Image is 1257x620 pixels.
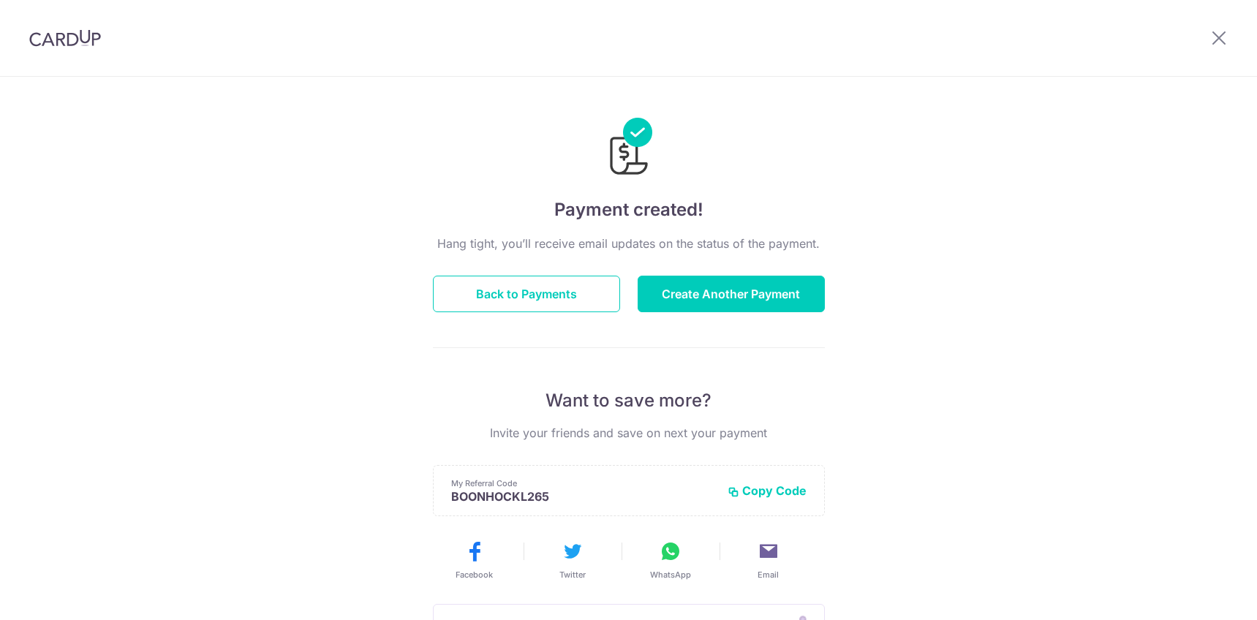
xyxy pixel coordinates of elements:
button: Facebook [431,540,518,581]
p: Invite your friends and save on next your payment [433,424,825,442]
img: CardUp [29,29,101,47]
span: Email [758,569,779,581]
button: Create Another Payment [638,276,825,312]
button: WhatsApp [627,540,714,581]
img: Payments [605,118,652,179]
span: Facebook [456,569,493,581]
button: Email [725,540,812,581]
span: Twitter [559,569,586,581]
h4: Payment created! [433,197,825,223]
span: WhatsApp [650,569,691,581]
p: My Referral Code [451,477,716,489]
p: BOONHOCKL265 [451,489,716,504]
p: Hang tight, you’ll receive email updates on the status of the payment. [433,235,825,252]
p: Want to save more? [433,389,825,412]
button: Back to Payments [433,276,620,312]
button: Twitter [529,540,616,581]
button: Copy Code [728,483,807,498]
